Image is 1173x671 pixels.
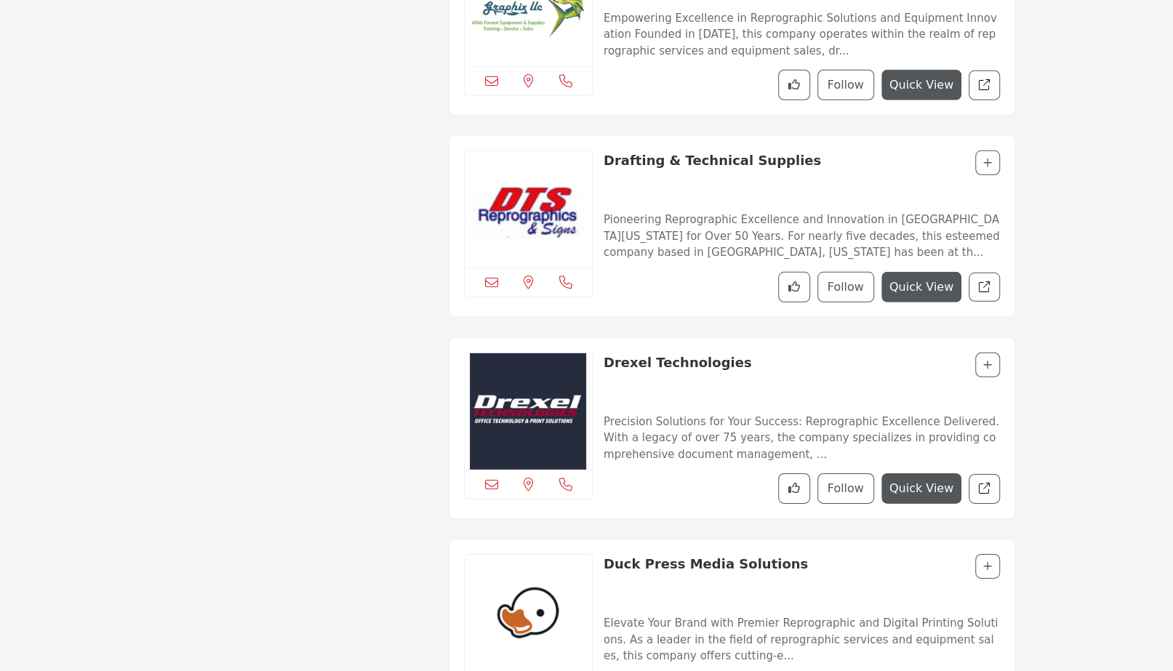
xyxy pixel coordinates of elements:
button: Follow [817,70,874,100]
a: Redirect to listing [969,71,1000,100]
p: Empowering Excellence in Reprographic Solutions and Equipment Innovation Founded in [DATE], this ... [604,10,1000,60]
a: Empowering Excellence in Reprographic Solutions and Equipment Innovation Founded in [DATE], this ... [604,1,1000,60]
p: Elevate Your Brand with Premier Reprographic and Digital Printing Solutions. As a leader in the f... [604,615,1000,664]
a: Duck Press Media Solutions [604,556,808,571]
img: Drexel Technologies [465,353,592,470]
a: Elevate Your Brand with Premier Reprographic and Digital Printing Solutions. As a leader in the f... [604,606,1000,664]
p: Drexel Technologies [604,353,752,401]
a: Add To List [983,157,992,169]
a: Add To List [983,560,992,572]
a: Pioneering Reprographic Excellence and Innovation in [GEOGRAPHIC_DATA][US_STATE] for Over 50 Year... [604,203,1000,261]
a: Drexel Technologies [604,355,752,370]
button: Quick View [881,473,961,504]
p: Drafting & Technical Supplies [604,150,821,199]
button: Follow [817,272,874,302]
a: Add To List [983,359,992,371]
img: Drafting & Technical Supplies [465,151,592,268]
a: Redirect to listing [969,273,1000,302]
p: Pioneering Reprographic Excellence and Innovation in [GEOGRAPHIC_DATA][US_STATE] for Over 50 Year... [604,212,1000,261]
img: Duck Press Media Solutions [465,555,592,671]
p: Precision Solutions for Your Success: Reprographic Excellence Delivered. With a legacy of over 75... [604,414,1000,463]
a: Precision Solutions for Your Success: Reprographic Excellence Delivered. With a legacy of over 75... [604,405,1000,463]
a: Drafting & Technical Supplies [604,153,821,168]
a: Redirect to listing [969,474,1000,504]
button: Follow [817,473,874,504]
button: Quick View [881,272,961,302]
button: Quick View [881,70,961,100]
p: Duck Press Media Solutions [604,554,808,603]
